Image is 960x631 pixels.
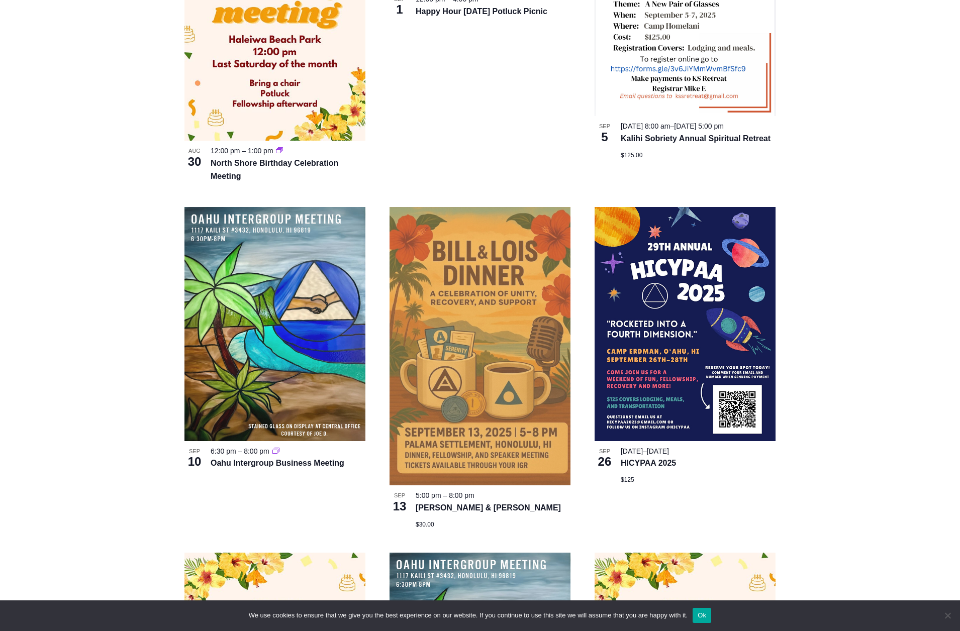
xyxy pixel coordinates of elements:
span: [DATE] [621,447,643,455]
img: B&L Dinner [390,207,570,485]
span: [DATE] 5:00 pm [674,122,724,130]
span: [DATE] [647,447,669,455]
time: 1:00 pm [248,147,273,155]
a: Happy Hour [DATE] Potluck Picnic [416,7,547,16]
span: $125.00 [621,152,642,159]
time: 6:30 pm [211,447,236,455]
span: – [238,447,242,455]
div: – [621,121,776,132]
time: 8:00 pm [244,447,269,455]
span: – [242,147,246,155]
img: IMG_8128 small [595,207,776,441]
span: We use cookies to ensure that we give you the best experience on our website. If you continue to ... [249,610,688,620]
time: 5:00 pm [416,491,441,499]
span: Sep [184,447,205,456]
span: $125 [621,476,634,483]
img: OIGBusinessMeeting [184,207,365,441]
a: North Shore Birthday Celebration Meeting [211,159,338,180]
span: Sep [390,491,410,500]
span: Sep [595,447,615,456]
a: Oahu Intergroup Business Meeting [211,459,344,467]
span: 5 [595,129,615,146]
span: 26 [595,453,615,470]
div: – [621,446,776,457]
span: $30.00 [416,521,434,528]
span: – [443,491,447,499]
span: 13 [390,498,410,515]
a: Event series: North Shore Birthday Celebration Meeting [276,147,283,155]
a: Kalihi Sobriety Annual Spiritual Retreat [621,134,771,143]
span: Aug [184,147,205,155]
span: [DATE] 8:00 am [621,122,670,130]
a: Event series: Oahu Intergroup Business Meeting [272,447,279,455]
span: 1 [390,1,410,18]
time: 8:00 pm [449,491,474,499]
span: 10 [184,453,205,470]
a: HICYPAA 2025 [621,459,676,467]
time: 12:00 pm [211,147,240,155]
button: Ok [693,608,711,623]
span: No [942,610,952,620]
span: 30 [184,153,205,170]
span: Sep [595,122,615,131]
a: [PERSON_NAME] & [PERSON_NAME] [416,503,561,512]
